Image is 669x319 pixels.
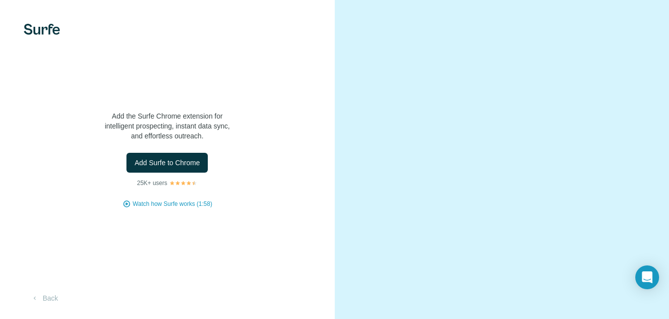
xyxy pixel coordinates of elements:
[134,158,200,168] span: Add Surfe to Chrome
[24,289,65,307] button: Back
[137,179,167,188] p: 25K+ users
[126,153,208,173] button: Add Surfe to Chrome
[169,180,197,186] img: Rating Stars
[68,64,266,103] h1: Let’s bring Surfe to your LinkedIn
[635,265,659,289] div: Open Intercom Messenger
[133,199,212,208] button: Watch how Surfe works (1:58)
[24,24,60,35] img: Surfe's logo
[68,111,266,141] p: Add the Surfe Chrome extension for intelligent prospecting, instant data sync, and effortless out...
